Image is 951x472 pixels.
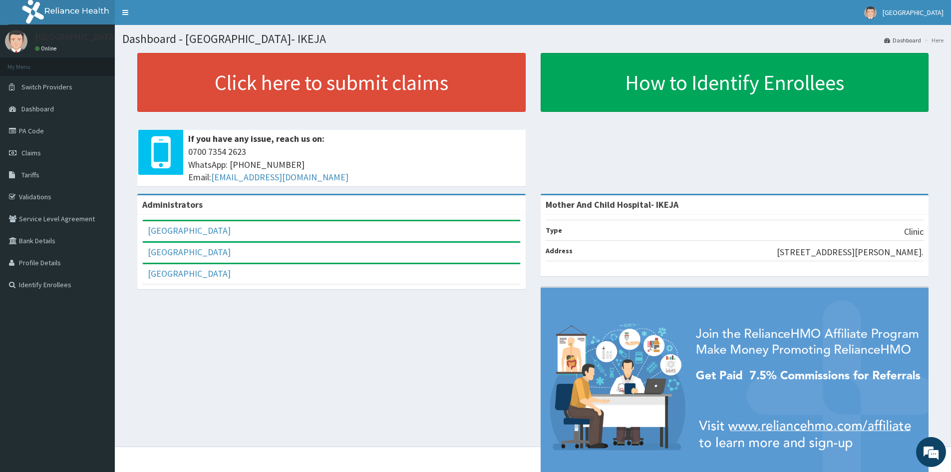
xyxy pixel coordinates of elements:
[142,199,203,210] b: Administrators
[188,133,324,144] b: If you have any issue, reach us on:
[188,145,521,184] span: 0700 7354 2623 WhatsApp: [PHONE_NUMBER] Email:
[883,8,944,17] span: [GEOGRAPHIC_DATA]
[541,53,929,112] a: How to Identify Enrollees
[21,170,39,179] span: Tariffs
[546,246,573,255] b: Address
[21,104,54,113] span: Dashboard
[35,45,59,52] a: Online
[148,225,231,236] a: [GEOGRAPHIC_DATA]
[884,36,921,44] a: Dashboard
[148,246,231,258] a: [GEOGRAPHIC_DATA]
[21,82,72,91] span: Switch Providers
[35,32,117,41] p: [GEOGRAPHIC_DATA]
[546,226,562,235] b: Type
[864,6,877,19] img: User Image
[904,225,924,238] p: Clinic
[211,171,348,183] a: [EMAIL_ADDRESS][DOMAIN_NAME]
[122,32,944,45] h1: Dashboard - [GEOGRAPHIC_DATA]- IKEJA
[922,36,944,44] li: Here
[546,199,678,210] strong: Mother And Child Hospital- IKEJA
[5,30,27,52] img: User Image
[148,268,231,279] a: [GEOGRAPHIC_DATA]
[21,148,41,157] span: Claims
[777,246,924,259] p: [STREET_ADDRESS][PERSON_NAME].
[137,53,526,112] a: Click here to submit claims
